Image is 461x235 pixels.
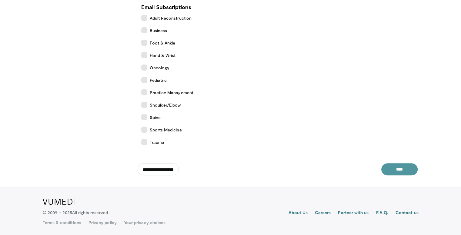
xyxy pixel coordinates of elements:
[43,220,81,226] a: Terms & conditions
[150,114,161,121] span: Spine
[150,89,193,96] span: Practice Management
[289,210,308,217] a: About Us
[376,210,388,217] a: F.A.Q.
[89,220,117,226] a: Privacy policy
[141,4,191,10] strong: Email Subscriptions
[150,127,182,133] span: Sports Medicine
[124,220,165,226] a: Your privacy choices
[72,210,108,215] span: All rights reserved
[43,210,108,216] p: © 2009 – 2025
[150,102,181,108] span: Shoulder/Elbow
[338,210,369,217] a: Partner with us
[315,210,331,217] a: Careers
[150,27,167,34] span: Business
[150,77,167,83] span: Pediatric
[396,210,419,217] a: Contact us
[150,15,192,21] span: Adult Reconstruction
[43,199,75,205] img: VuMedi Logo
[150,40,175,46] span: Foot & Ankle
[150,52,176,58] span: Hand & Wrist
[150,65,170,71] span: Oncology
[150,139,164,145] span: Trauma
